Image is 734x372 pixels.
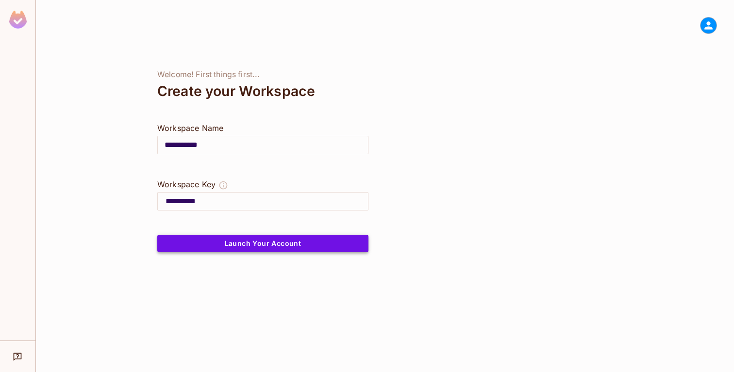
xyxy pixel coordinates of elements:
[9,11,27,29] img: SReyMgAAAABJRU5ErkJggg==
[157,70,368,80] div: Welcome! First things first...
[7,347,29,366] div: Help & Updates
[157,235,368,252] button: Launch Your Account
[157,122,368,134] div: Workspace Name
[157,178,216,190] div: Workspace Key
[218,178,228,192] button: The Workspace Key is unique, and serves as the identifier of your workspace.
[157,80,368,103] div: Create your Workspace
